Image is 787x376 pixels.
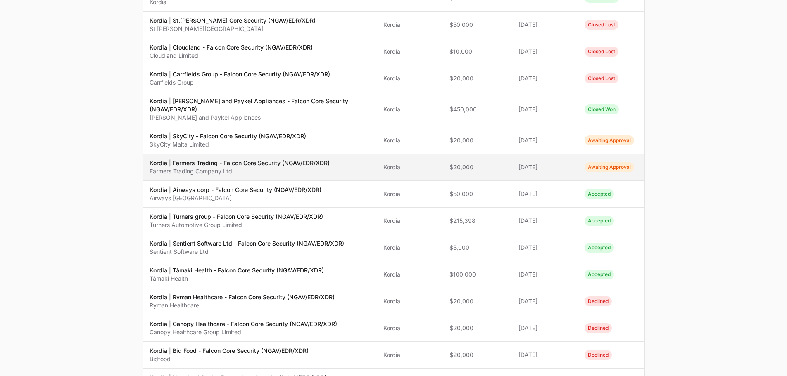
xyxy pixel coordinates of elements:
span: [DATE] [518,21,571,29]
span: Kordia [383,21,436,29]
p: Kordia | St.[PERSON_NAME] Core Security (NGAV/EDR/XDR) [150,17,316,25]
span: [DATE] [518,136,571,144]
p: St [PERSON_NAME][GEOGRAPHIC_DATA] [150,25,316,33]
p: Sentient Software Ltd [150,248,344,256]
span: [DATE] [518,270,571,279]
p: Kordia | Ryman Healthcare - Falcon Core Security (NGAV/EDR/XDR) [150,293,335,301]
span: $50,000 [449,190,505,198]
p: Kordia | Carrfields Group - Falcon Core Security (NGAV/EDR/XDR) [150,70,330,78]
span: $20,000 [449,324,505,332]
p: Kordia | Cloudland - Falcon Core Security (NGAV/EDR/XDR) [150,43,313,52]
span: $20,000 [449,163,505,171]
span: [DATE] [518,190,571,198]
span: $5,000 [449,244,505,252]
p: Bidfood [150,355,309,363]
span: [DATE] [518,105,571,114]
span: [DATE] [518,163,571,171]
p: Carrfields Group [150,78,330,87]
span: [DATE] [518,47,571,56]
p: Airways [GEOGRAPHIC_DATA] [150,194,321,202]
span: Kordia [383,244,436,252]
span: $20,000 [449,136,505,144]
p: Kordia | Canopy Healthcare - Falcon Core Security (NGAV/EDR/XDR) [150,320,337,328]
p: Kordia | Bid Food - Falcon Core Security (NGAV/EDR/XDR) [150,347,309,355]
span: [DATE] [518,217,571,225]
p: Turners Automotive Group Limited [150,221,323,229]
p: Kordia | Tāmaki Health - Falcon Core Security (NGAV/EDR/XDR) [150,266,324,274]
p: [PERSON_NAME] and Paykel Appliances [150,114,371,122]
p: Tāmaki Health [150,274,324,283]
span: Kordia [383,270,436,279]
span: Kordia [383,217,436,225]
span: Kordia [383,324,436,332]
p: Ryman Healthcare [150,301,335,310]
p: Kordia | Turners group - Falcon Core Security (NGAV/EDR/XDR) [150,213,323,221]
span: [DATE] [518,74,571,83]
span: Kordia [383,105,436,114]
p: Kordia | Farmers Trading - Falcon Core Security (NGAV/EDR/XDR) [150,159,330,167]
span: $50,000 [449,21,505,29]
span: Kordia [383,47,436,56]
span: Kordia [383,351,436,359]
p: Cloudland Limited [150,52,313,60]
p: Kordia | Sentient Software Ltd - Falcon Core Security (NGAV/EDR/XDR) [150,239,344,248]
span: Kordia [383,163,436,171]
p: Kordia | Airways corp - Falcon Core Security (NGAV/EDR/XDR) [150,186,321,194]
span: $20,000 [449,351,505,359]
p: Kordia | [PERSON_NAME] and Paykel Appliances - Falcon Core Security (NGAV/EDR/XDR) [150,97,371,114]
span: [DATE] [518,244,571,252]
span: Kordia [383,136,436,144]
span: $450,000 [449,105,505,114]
span: $20,000 [449,74,505,83]
span: $10,000 [449,47,505,56]
span: Kordia [383,190,436,198]
span: Kordia [383,74,436,83]
p: Kordia | SkyCity - Falcon Core Security (NGAV/EDR/XDR) [150,132,306,140]
span: [DATE] [518,351,571,359]
span: $215,398 [449,217,505,225]
p: Canopy Healthcare Group Limited [150,328,337,336]
span: $20,000 [449,297,505,305]
span: Kordia [383,297,436,305]
p: SkyCity Malta Limited [150,140,306,149]
span: $100,000 [449,270,505,279]
span: [DATE] [518,297,571,305]
p: Farmers Trading Company Ltd [150,167,330,175]
span: [DATE] [518,324,571,332]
